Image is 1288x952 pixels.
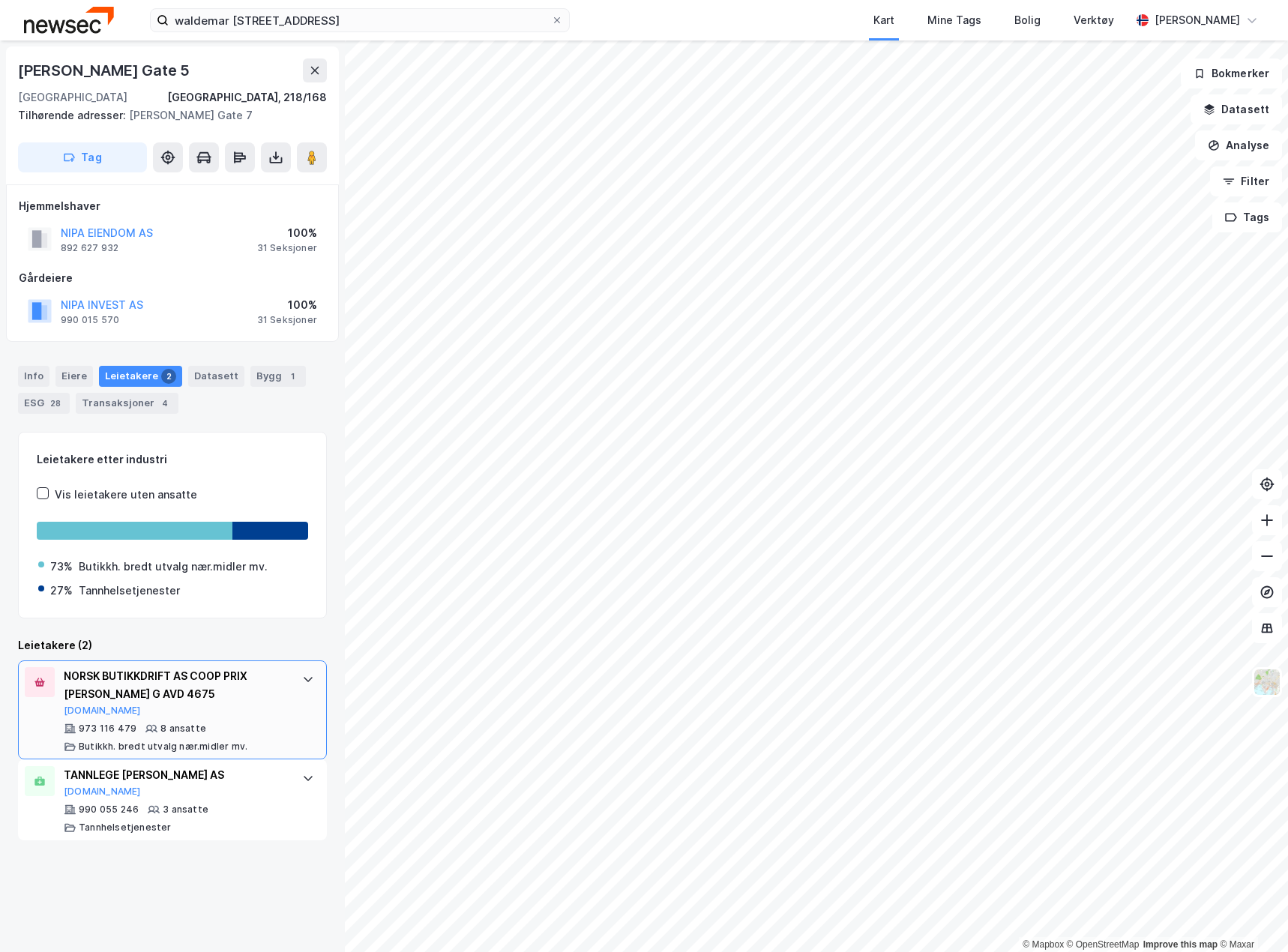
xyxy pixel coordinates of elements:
[160,723,206,735] div: 8 ansatte
[47,396,64,411] div: 28
[285,369,300,384] div: 1
[50,558,73,576] div: 73%
[64,705,141,717] button: [DOMAIN_NAME]
[18,636,327,654] div: Leietakere (2)
[76,393,178,414] div: Transaksjoner
[18,142,147,172] button: Tag
[1195,130,1282,160] button: Analyse
[163,804,208,816] div: 3 ansatte
[24,7,114,33] img: newsec-logo.f6e21ccffca1b3a03d2d.png
[169,9,551,31] input: Søk på adresse, matrikkel, gårdeiere, leietakere eller personer
[1074,11,1114,29] div: Verktøy
[19,197,326,215] div: Hjemmelshaver
[61,314,119,326] div: 990 015 570
[64,766,287,784] div: TANNLEGE [PERSON_NAME] AS
[18,106,315,124] div: [PERSON_NAME] Gate 7
[257,224,317,242] div: 100%
[99,366,182,387] div: Leietakere
[18,366,49,387] div: Info
[873,11,894,29] div: Kart
[188,366,244,387] div: Datasett
[257,296,317,314] div: 100%
[18,393,70,414] div: ESG
[1212,202,1282,232] button: Tags
[79,558,268,576] div: Butikkh. bredt utvalg nær.midler mv.
[18,88,127,106] div: [GEOGRAPHIC_DATA]
[18,58,193,82] div: [PERSON_NAME] Gate 5
[64,667,287,703] div: NORSK BUTIKKDRIFT AS COOP PRIX [PERSON_NAME] G AVD 4675
[257,242,317,254] div: 31 Seksjoner
[79,723,136,735] div: 973 116 479
[18,109,129,121] span: Tilhørende adresser:
[1191,94,1282,124] button: Datasett
[64,786,141,798] button: [DOMAIN_NAME]
[61,242,118,254] div: 892 627 932
[79,822,172,834] div: Tannhelsetjenester
[257,314,317,326] div: 31 Seksjoner
[1014,11,1041,29] div: Bolig
[50,582,73,600] div: 27%
[55,486,197,504] div: Vis leietakere uten ansatte
[1155,11,1240,29] div: [PERSON_NAME]
[167,88,327,106] div: [GEOGRAPHIC_DATA], 218/168
[55,366,93,387] div: Eiere
[79,741,247,753] div: Butikkh. bredt utvalg nær.midler mv.
[1253,668,1281,696] img: Z
[1067,939,1140,950] a: OpenStreetMap
[1210,166,1282,196] button: Filter
[157,396,172,411] div: 4
[1213,880,1288,952] iframe: Chat Widget
[37,451,308,469] div: Leietakere etter industri
[161,369,176,384] div: 2
[1181,58,1282,88] button: Bokmerker
[927,11,981,29] div: Mine Tags
[1143,939,1218,950] a: Improve this map
[1023,939,1064,950] a: Mapbox
[19,269,326,287] div: Gårdeiere
[79,582,180,600] div: Tannhelsetjenester
[250,366,306,387] div: Bygg
[79,804,139,816] div: 990 055 246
